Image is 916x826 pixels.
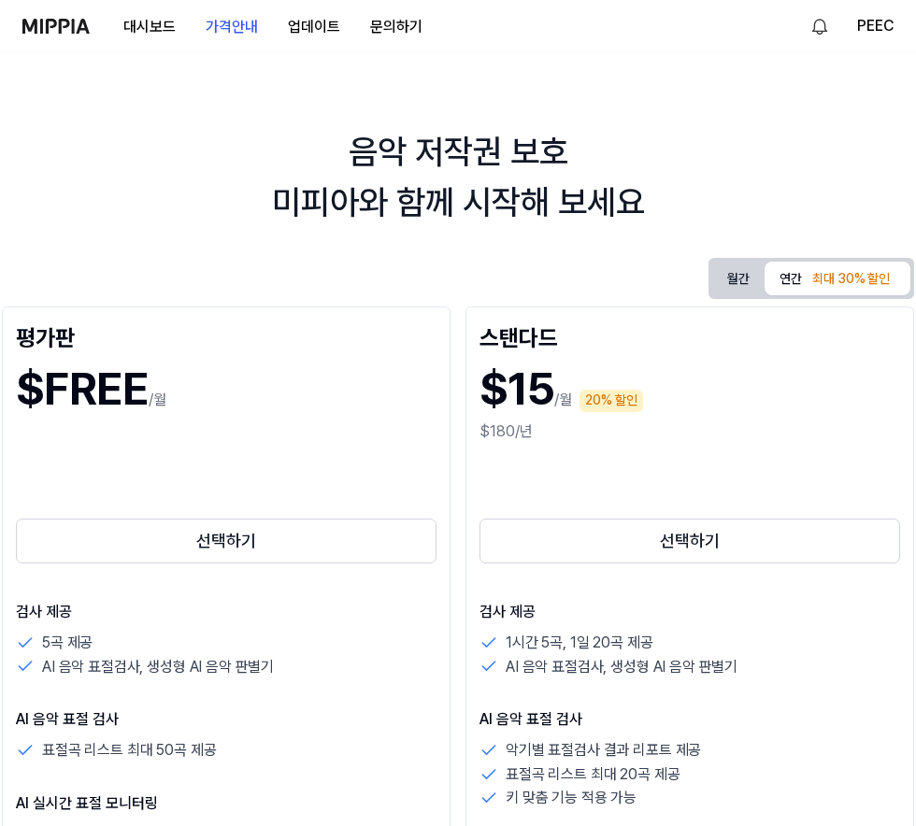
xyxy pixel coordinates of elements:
[506,786,637,810] p: 키 맞춤 기능 적용 가능
[108,8,191,46] button: 대시보드
[16,515,437,567] a: 선택하기
[479,519,900,563] button: 선택하기
[807,268,895,291] div: 최대 30% 할인
[149,389,166,411] p: /월
[554,389,572,411] p: /월
[42,738,216,762] p: 표절곡 리스트 최대 50곡 제공
[506,631,652,655] p: 1시간 5곡, 1일 20곡 제공
[479,320,900,350] div: 스탠다드
[273,1,355,52] a: 업데이트
[479,420,900,443] div: $180/년
[809,15,831,37] img: 알림
[16,601,437,623] p: 검사 제공
[857,15,894,37] button: PEEC
[479,515,900,567] a: 선택하기
[22,19,90,34] img: logo
[42,631,93,655] p: 5곡 제공
[506,738,701,762] p: 악기별 표절검사 결과 리포트 제공
[580,390,643,412] div: 20% 할인
[506,762,680,787] p: 표절곡 리스트 최대 20곡 제공
[191,8,273,46] button: 가격안내
[273,8,355,46] button: 업데이트
[16,320,437,350] div: 평가판
[765,262,910,295] button: 연간
[479,708,900,731] p: AI 음악 표절 검사
[191,1,273,52] a: 가격안내
[479,358,554,420] h1: $15
[16,708,437,731] p: AI 음악 표절 검사
[42,655,274,679] p: AI 음악 표절검사, 생성형 AI 음악 판별기
[16,519,437,563] button: 선택하기
[506,655,737,679] p: AI 음악 표절검사, 생성형 AI 음악 판별기
[479,601,900,623] p: 검사 제공
[16,358,149,420] h1: $FREE
[712,264,765,293] button: 월간
[355,8,437,46] button: 문의하기
[16,792,437,815] p: AI 실시간 표절 모니터링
